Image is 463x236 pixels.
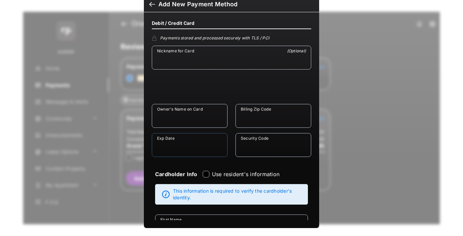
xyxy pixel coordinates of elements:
h4: Debit / Credit Card [152,20,195,26]
strong: Cardholder Info [155,171,197,189]
div: Add New Payment Method [158,1,237,8]
span: This information is required to verify the cardholder's identity. [173,188,304,201]
div: Payments stored and processed securely with TLS / PCI [152,34,311,40]
label: Use resident's information [212,171,279,177]
iframe: Credit card field [152,75,311,104]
